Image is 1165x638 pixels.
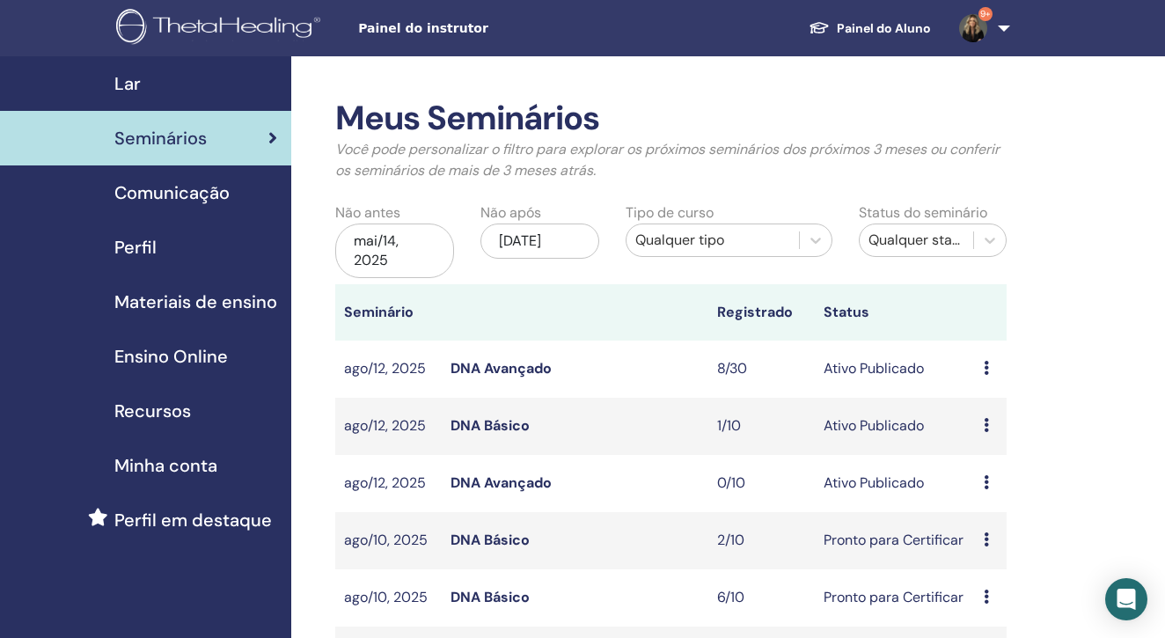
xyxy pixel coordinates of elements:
span: Perfil [114,234,157,260]
img: default.jpg [959,14,987,42]
td: Pronto para Certificar [815,569,975,627]
span: Seminários [114,125,207,151]
td: ago/12, 2025 [335,341,442,398]
span: Recursos [114,398,191,424]
div: Qualquer tipo [635,230,789,251]
a: DNA Básico [451,416,530,435]
td: ago/12, 2025 [335,455,442,512]
span: Painel do instrutor [358,19,622,38]
a: DNA Básico [451,588,530,606]
td: 6/10 [708,569,815,627]
td: Ativo Publicado [815,455,975,512]
td: 1/10 [708,398,815,455]
td: Pronto para Certificar [815,512,975,569]
a: DNA Avançado [451,473,552,492]
div: Open Intercom Messenger [1105,578,1147,620]
td: 8/30 [708,341,815,398]
span: Lar [114,70,141,97]
td: ago/10, 2025 [335,569,442,627]
span: Ensino Online [114,343,228,370]
p: Você pode personalizar o filtro para explorar os próximos seminários dos próximos 3 meses ou conf... [335,139,1007,181]
td: 2/10 [708,512,815,569]
h2: Meus Seminários [335,99,1007,139]
span: 9+ [978,7,993,21]
th: Status [815,284,975,341]
a: Painel do Aluno [795,12,945,45]
td: Ativo Publicado [815,341,975,398]
td: Ativo Publicado [815,398,975,455]
img: graduation-cap-white.svg [809,20,830,35]
a: DNA Básico [451,531,530,549]
label: Não após [480,202,541,224]
div: Qualquer status [868,230,964,251]
span: Minha conta [114,452,217,479]
span: Comunicação [114,180,230,206]
div: mai/14, 2025 [335,224,454,278]
label: Tipo de curso [626,202,714,224]
a: DNA Avançado [451,359,552,378]
div: [DATE] [480,224,599,259]
label: Não antes [335,202,400,224]
th: Seminário [335,284,442,341]
label: Status do seminário [859,202,987,224]
th: Registrado [708,284,815,341]
td: ago/12, 2025 [335,398,442,455]
td: ago/10, 2025 [335,512,442,569]
span: Perfil em destaque [114,507,272,533]
span: Materiais de ensino [114,289,277,315]
img: logo.png [116,9,326,48]
td: 0/10 [708,455,815,512]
